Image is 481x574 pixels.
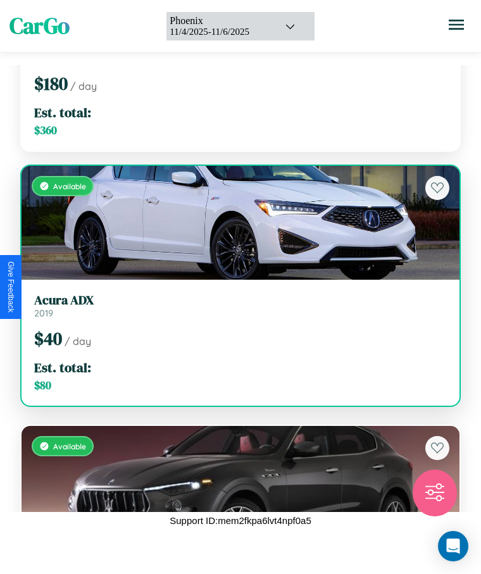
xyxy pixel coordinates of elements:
[170,15,268,27] div: Phoenix
[34,378,51,393] span: $ 80
[34,123,57,138] span: $ 360
[34,103,91,122] span: Est. total:
[65,335,91,347] span: / day
[53,182,86,191] span: Available
[6,261,15,313] div: Give Feedback
[34,308,53,319] span: 2019
[9,11,70,41] span: CarGo
[34,292,447,319] a: Acura ADX2019
[53,442,86,451] span: Available
[34,358,91,377] span: Est. total:
[170,27,268,37] div: 11 / 4 / 2025 - 11 / 6 / 2025
[34,292,447,308] h3: Acura ADX
[70,80,97,92] span: / day
[34,327,62,351] span: $ 40
[438,531,468,561] div: Open Intercom Messenger
[34,72,68,96] span: $ 180
[170,512,311,529] p: Support ID: mem2fkpa6lvt4npf0a5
